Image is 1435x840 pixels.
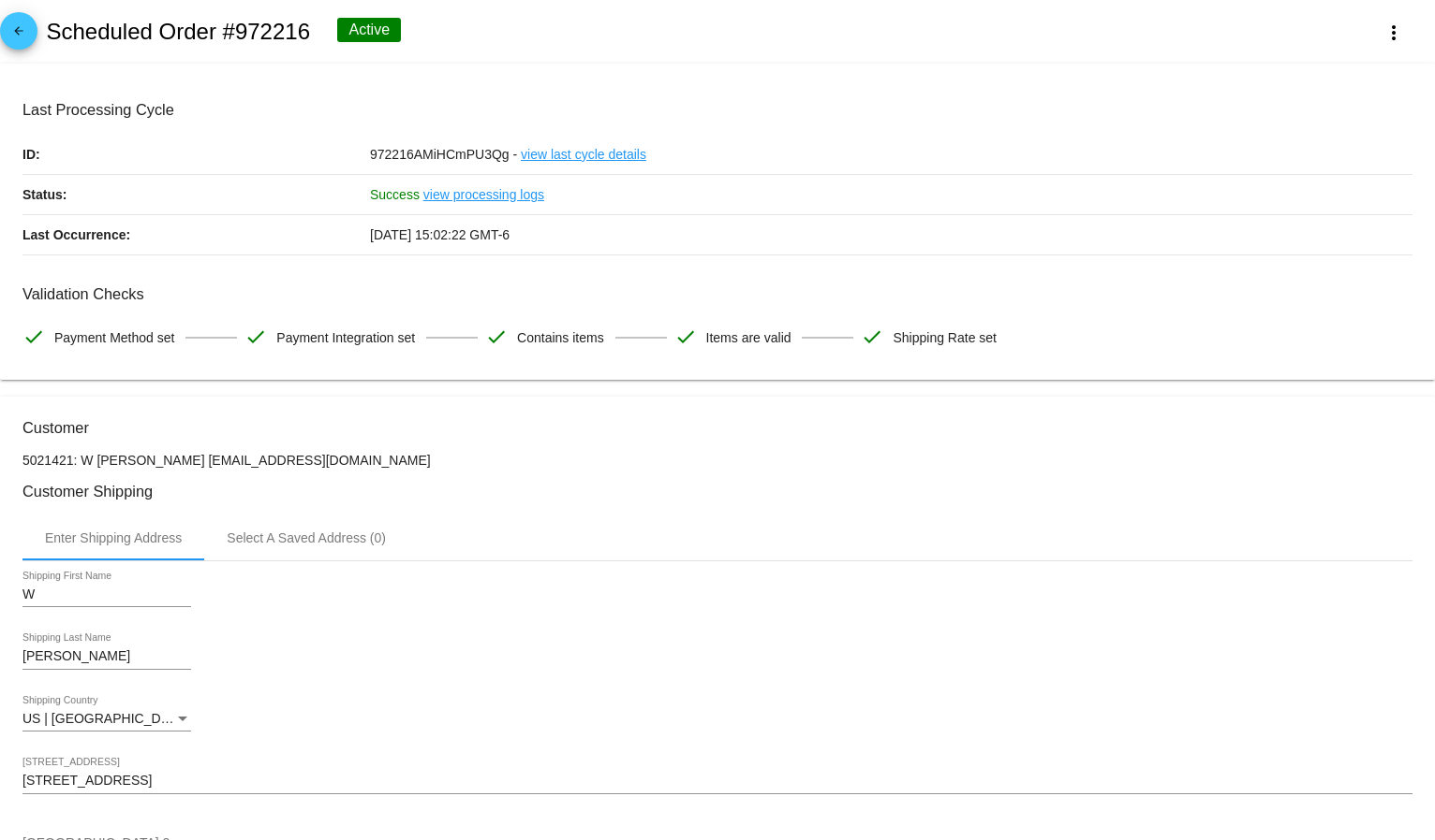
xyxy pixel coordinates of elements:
[370,187,420,202] span: Success
[45,530,182,545] div: Enter Shipping Address
[517,318,604,357] span: Contains items
[22,711,188,726] span: US | [GEOGRAPHIC_DATA]
[22,649,191,664] input: Shipping Last Name
[22,587,191,602] input: Shipping First Name
[423,175,544,214] a: view processing logs
[893,318,997,357] span: Shipping Rate set
[485,326,508,348] mat-icon: check
[22,712,191,727] mat-select: Shipping Country
[861,326,883,348] mat-icon: check
[22,285,1413,303] h3: Validation Checks
[46,19,310,45] h2: Scheduled Order #972216
[22,175,370,214] p: Status:
[337,18,401,42] div: Active
[244,326,267,348] mat-icon: check
[227,530,386,545] div: Select A Saved Address (0)
[22,326,45,348] mat-icon: check
[370,227,510,242] span: [DATE] 15:02:22 GMT-6
[7,24,30,47] mat-icon: arrow_back
[22,135,370,174] p: ID:
[22,419,1413,437] h3: Customer
[22,774,1413,789] input: Shipping Street 1
[22,215,370,254] p: Last Occurrence:
[22,453,1413,468] p: 5021421: W [PERSON_NAME] [EMAIL_ADDRESS][DOMAIN_NAME]
[706,318,791,357] span: Items are valid
[22,483,1413,500] h3: Customer Shipping
[370,147,517,162] span: 972216AMiHCmPU3Qg -
[276,318,415,357] span: Payment Integration set
[521,135,646,174] a: view last cycle details
[674,326,697,348] mat-icon: check
[22,101,1413,119] h3: Last Processing Cycle
[54,318,174,357] span: Payment Method set
[1383,22,1405,44] mat-icon: more_vert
